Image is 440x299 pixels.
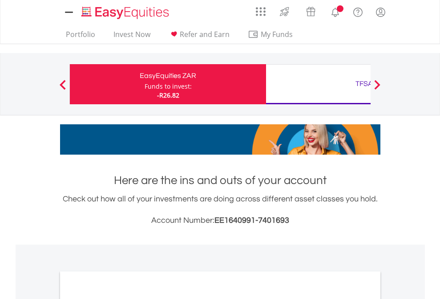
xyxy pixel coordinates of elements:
[78,2,173,20] a: Home page
[62,30,99,44] a: Portfolio
[60,214,380,227] h3: Account Number:
[256,7,266,16] img: grid-menu-icon.svg
[54,84,72,93] button: Previous
[60,193,380,227] div: Check out how all of your investments are doing across different asset classes you hold.
[180,29,230,39] span: Refer and Earn
[165,30,233,44] a: Refer and Earn
[303,4,318,19] img: vouchers-v2.svg
[298,2,324,19] a: Vouchers
[157,91,179,99] span: -R26.82
[277,4,292,19] img: thrive-v2.svg
[80,5,173,20] img: EasyEquities_Logo.png
[368,84,386,93] button: Next
[75,70,261,82] div: EasyEquities ZAR
[324,2,347,20] a: Notifications
[214,216,289,225] span: EE1640991-7401693
[347,2,369,20] a: FAQ's and Support
[110,30,154,44] a: Invest Now
[369,2,392,22] a: My Profile
[250,2,271,16] a: AppsGrid
[248,29,306,40] span: My Funds
[60,124,380,155] img: EasyMortage Promotion Banner
[145,82,192,91] div: Funds to invest:
[60,172,380,188] h1: Here are the ins and outs of your account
